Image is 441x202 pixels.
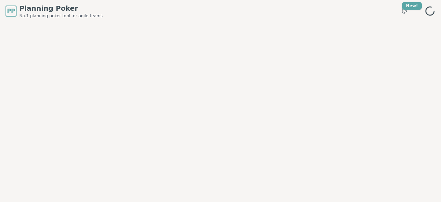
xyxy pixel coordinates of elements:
[19,3,103,13] span: Planning Poker
[7,7,15,15] span: PP
[398,5,411,17] button: New!
[19,13,103,19] span: No.1 planning poker tool for agile teams
[402,2,422,10] div: New!
[6,3,103,19] a: PPPlanning PokerNo.1 planning poker tool for agile teams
